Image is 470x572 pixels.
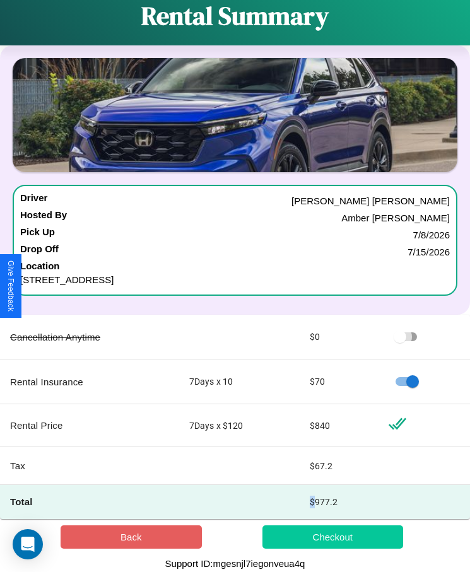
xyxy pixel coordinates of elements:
h4: Hosted By [20,209,67,226]
h4: Location [20,260,450,271]
p: Rental Insurance [10,373,169,390]
h4: Drop Off [20,243,59,260]
p: Tax [10,457,169,474]
p: 7 / 15 / 2026 [408,243,450,260]
p: [PERSON_NAME] [PERSON_NAME] [291,192,450,209]
td: 7 Days x 10 [179,359,300,404]
p: Support ID: mgesnjl7iegonveua4q [165,555,305,572]
div: Give Feedback [6,260,15,312]
p: Rental Price [10,417,169,434]
td: $ 67.2 [300,447,379,485]
td: $ 977.2 [300,485,379,519]
button: Back [61,525,202,549]
td: 7 Days x $ 120 [179,404,300,447]
td: $ 0 [300,315,379,359]
td: $ 840 [300,404,379,447]
h4: Driver [20,192,47,209]
p: Amber [PERSON_NAME] [341,209,450,226]
h4: Pick Up [20,226,55,243]
button: Checkout [262,525,404,549]
p: Cancellation Anytime [10,329,169,346]
td: $ 70 [300,359,379,404]
h4: Total [10,495,169,508]
div: Open Intercom Messenger [13,529,43,559]
p: 7 / 8 / 2026 [413,226,450,243]
p: [STREET_ADDRESS] [20,271,450,288]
